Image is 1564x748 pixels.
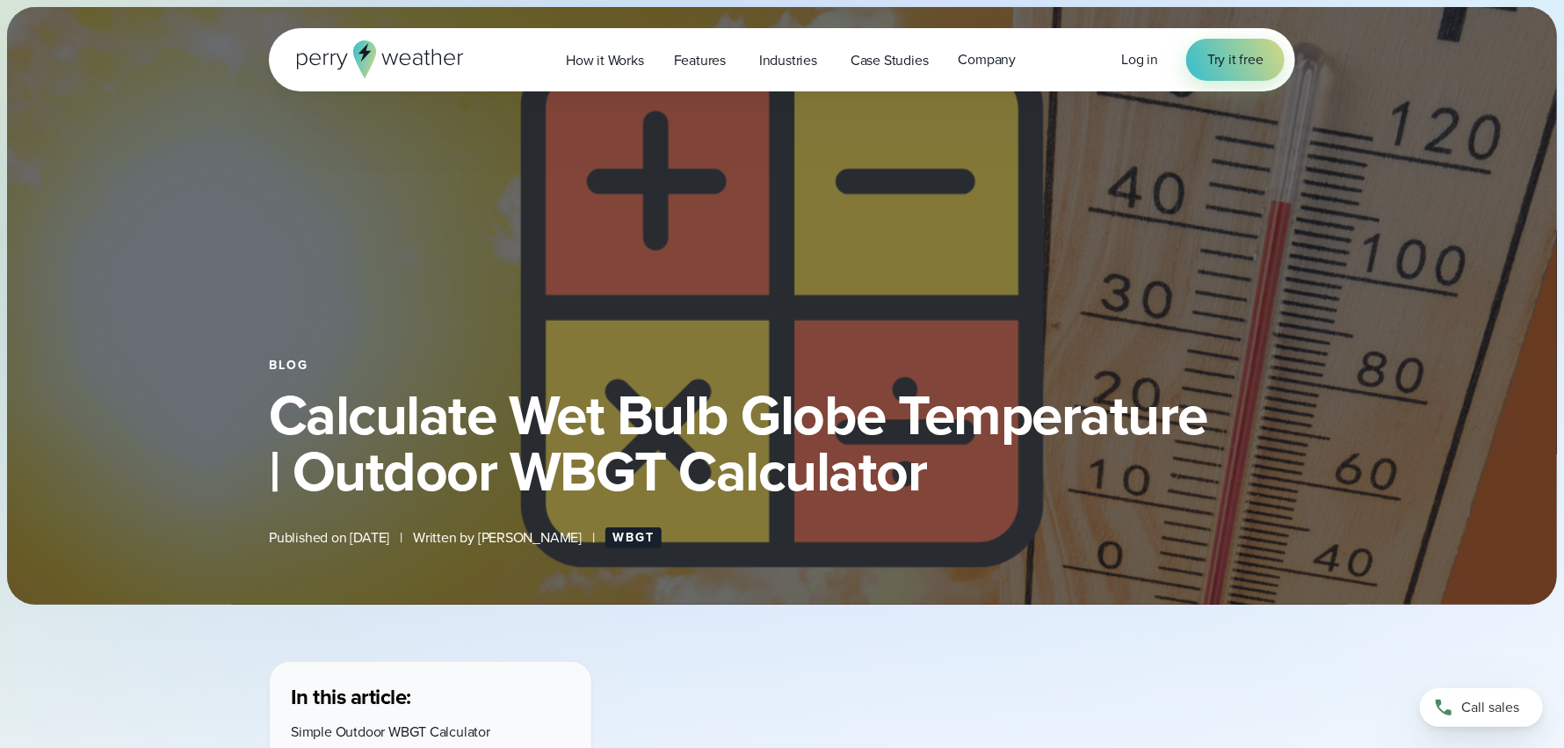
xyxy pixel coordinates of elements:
a: How it Works [551,42,659,78]
span: Company [959,49,1017,70]
span: | [400,527,402,548]
span: Published on [DATE] [269,527,389,548]
span: How it Works [566,50,644,71]
h1: Calculate Wet Bulb Globe Temperature | Outdoor WBGT Calculator [269,387,1295,499]
span: Try it free [1207,49,1264,70]
a: Case Studies [836,42,944,78]
span: Log in [1121,49,1158,69]
span: Features [674,50,726,71]
h3: In this article: [291,683,570,711]
span: Industries [759,50,817,71]
a: Log in [1121,49,1158,70]
span: Written by [PERSON_NAME] [413,527,582,548]
span: | [592,527,595,548]
span: Case Studies [851,50,929,71]
div: Blog [269,359,1295,373]
a: Try it free [1186,39,1285,81]
a: WBGT [605,527,662,548]
iframe: WBGT Explained: Listen as we break down all you need to know about WBGT Video [759,661,1243,734]
a: Call sales [1420,688,1543,727]
span: Call sales [1461,697,1519,718]
a: Simple Outdoor WBGT Calculator [291,722,490,742]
